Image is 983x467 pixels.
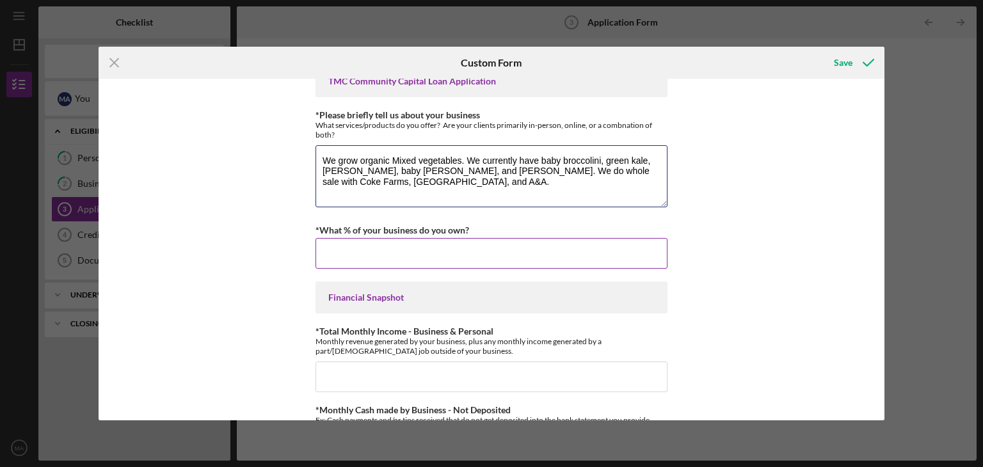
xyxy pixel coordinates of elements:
[316,145,667,207] textarea: We grow organic Mixed vegetables. We currently have baby broccolini, green kale, [PERSON_NAME], b...
[316,415,667,444] div: Ex: Cash payments and/or tips received that do not get deposited into the bank statement you prov...
[316,404,511,415] label: *Monthly Cash made by Business - Not Deposited
[328,292,655,303] div: Financial Snapshot
[316,109,480,120] label: *Please briefly tell us about your business
[316,326,493,336] label: *Total Monthly Income - Business & Personal
[461,57,522,68] h6: Custom Form
[821,50,884,75] button: Save
[328,76,655,86] div: TMC Community Capital Loan Application
[834,50,852,75] div: Save
[316,225,469,235] label: *What % of your business do you own?
[316,336,667,356] div: Monthly revenue generated by your business, plus any monthly income generated by a part/[DEMOGRAP...
[316,120,667,139] div: What services/products do you offer? Are your clients primarily in-person, online, or a combnatio...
